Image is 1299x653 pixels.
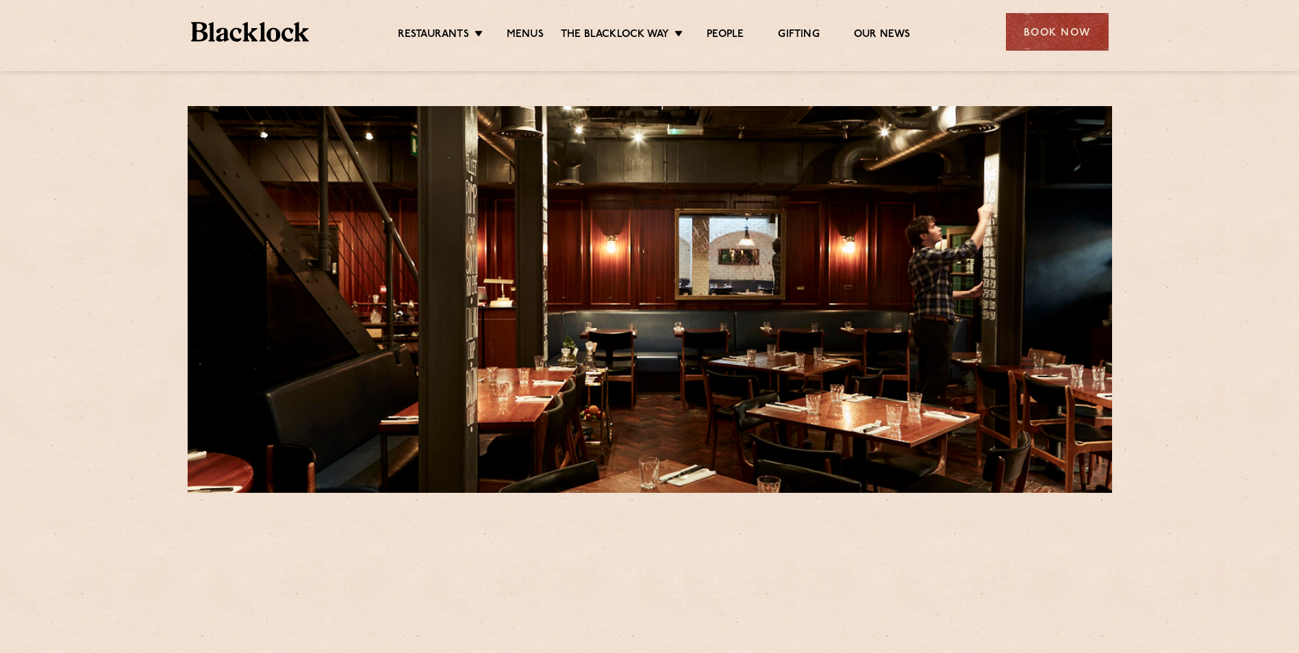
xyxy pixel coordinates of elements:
[507,28,544,43] a: Menus
[778,28,819,43] a: Gifting
[398,28,469,43] a: Restaurants
[1006,13,1109,51] div: Book Now
[854,28,911,43] a: Our News
[191,22,310,42] img: BL_Textured_Logo-footer-cropped.svg
[707,28,744,43] a: People
[561,28,669,43] a: The Blacklock Way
